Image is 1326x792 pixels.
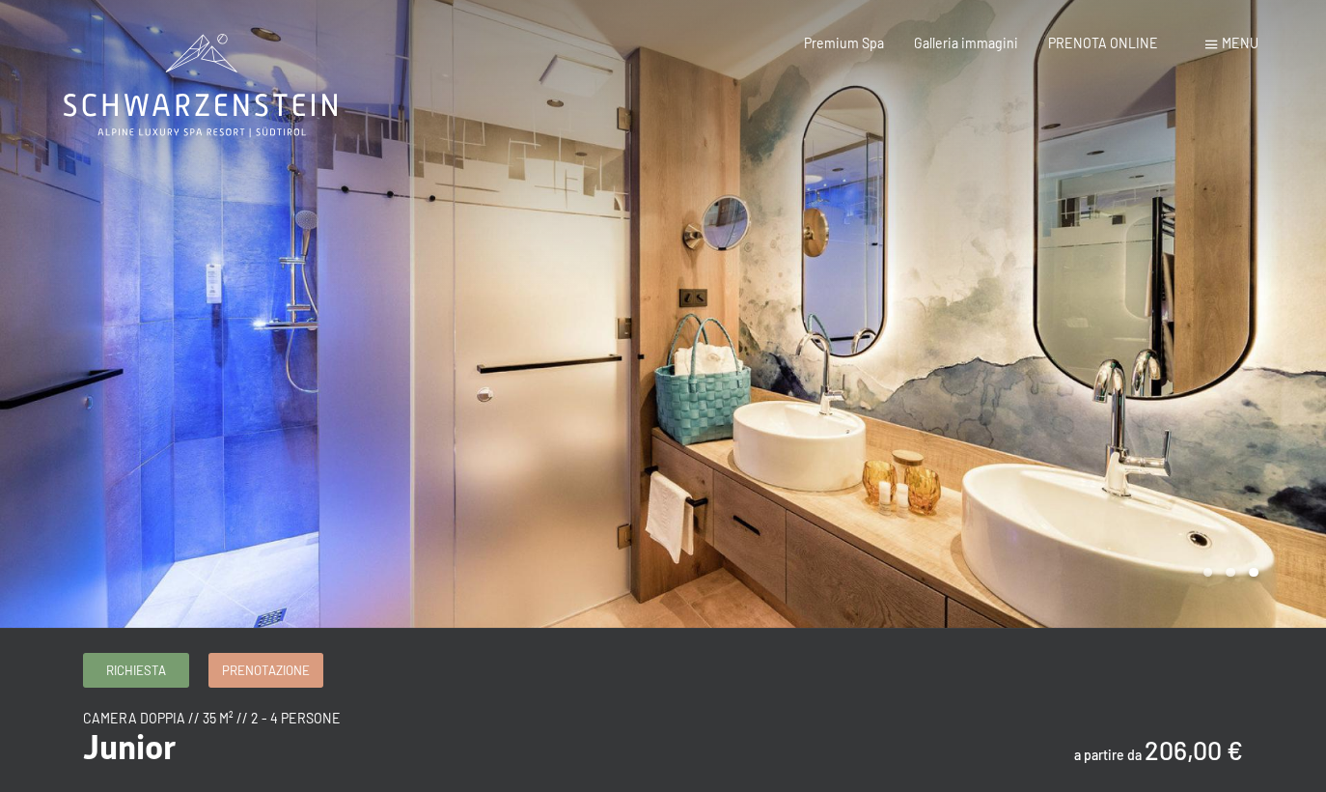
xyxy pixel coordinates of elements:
span: Richiesta [106,662,166,679]
span: Junior [83,727,176,767]
span: Prenotazione [222,662,310,679]
span: a partire da [1074,747,1142,763]
span: Menu [1222,35,1258,51]
span: camera doppia // 35 m² // 2 - 4 persone [83,710,341,726]
a: Galleria immagini [914,35,1018,51]
a: Premium Spa [804,35,884,51]
a: PRENOTA ONLINE [1048,35,1158,51]
a: Prenotazione [209,654,322,686]
b: 206,00 € [1145,734,1243,765]
a: Richiesta [84,654,188,686]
